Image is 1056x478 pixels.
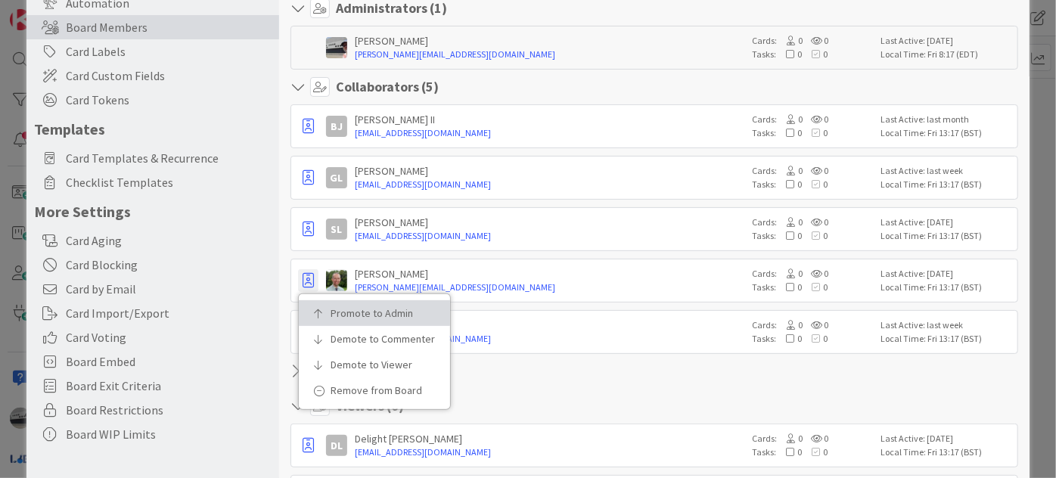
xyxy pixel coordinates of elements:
[881,34,1013,48] div: Last Active: [DATE]
[777,165,803,176] span: 0
[26,301,279,325] div: Card Import/Export
[752,48,873,61] div: Tasks:
[299,352,450,377] a: Demote to Viewer
[355,318,744,332] div: [PERSON_NAME]
[421,78,439,95] span: ( 5 )
[777,35,803,46] span: 0
[803,216,828,228] span: 0
[26,15,279,39] div: Board Members
[802,178,828,190] span: 0
[881,164,1013,178] div: Last Active: last week
[802,230,828,241] span: 0
[326,270,347,291] img: SH
[336,398,404,414] h4: Viewers
[776,127,802,138] span: 0
[803,433,828,444] span: 0
[355,332,744,346] a: [EMAIL_ADDRESS][DOMAIN_NAME]
[776,446,802,458] span: 0
[355,432,744,445] div: Delight [PERSON_NAME]
[66,328,272,346] span: Card Voting
[881,445,1013,459] div: Local Time: Fri 13:17 (BST)
[355,48,744,61] a: [PERSON_NAME][EMAIL_ADDRESS][DOMAIN_NAME]
[34,119,272,138] h5: Templates
[752,178,873,191] div: Tasks:
[777,433,803,444] span: 0
[881,332,1013,346] div: Local Time: Fri 13:17 (BST)
[326,167,347,188] div: GL
[803,165,828,176] span: 0
[802,333,828,344] span: 0
[881,281,1013,294] div: Local Time: Fri 13:17 (BST)
[881,267,1013,281] div: Last Active: [DATE]
[26,253,279,277] div: Card Blocking
[66,377,272,395] span: Board Exit Criteria
[752,445,873,459] div: Tasks:
[326,37,347,58] img: jB
[752,332,873,346] div: Tasks:
[331,359,429,370] p: Demote to Viewer
[776,281,802,293] span: 0
[881,229,1013,243] div: Local Time: Fri 13:17 (BST)
[331,308,429,318] p: Promote to Admin
[752,34,873,48] div: Cards:
[803,268,828,279] span: 0
[355,34,744,48] div: [PERSON_NAME]
[777,268,803,279] span: 0
[66,352,272,371] span: Board Embed
[355,164,744,178] div: [PERSON_NAME]
[355,216,744,229] div: [PERSON_NAME]
[326,219,347,240] div: SL
[776,230,802,241] span: 0
[776,48,802,60] span: 0
[752,164,873,178] div: Cards:
[299,377,450,403] a: Remove from Board
[776,333,802,344] span: 0
[26,422,279,446] div: Board WIP Limits
[752,113,873,126] div: Cards:
[326,116,347,137] div: BJ
[336,79,439,95] h4: Collaborators
[326,435,347,456] div: DL
[66,149,272,167] span: Card Templates & Recurrence
[299,326,450,352] a: Demote to Commenter
[26,228,279,253] div: Card Aging
[752,318,873,332] div: Cards:
[299,300,450,326] a: Promote to Admin
[331,334,429,344] p: Demote to Commenter
[34,202,272,221] h5: More Settings
[881,318,1013,332] div: Last Active: last week
[881,216,1013,229] div: Last Active: [DATE]
[803,319,828,331] span: 0
[881,48,1013,61] div: Local Time: Fri 8:17 (EDT)
[802,281,828,293] span: 0
[752,229,873,243] div: Tasks:
[802,446,828,458] span: 0
[355,267,744,281] div: [PERSON_NAME]
[752,267,873,281] div: Cards:
[752,281,873,294] div: Tasks:
[881,178,1013,191] div: Local Time: Fri 13:17 (BST)
[355,113,744,126] div: [PERSON_NAME] II
[881,113,1013,126] div: Last Active: last month
[802,127,828,138] span: 0
[26,39,279,64] div: Card Labels
[66,91,272,109] span: Card Tokens
[777,113,803,125] span: 0
[66,280,272,298] span: Card by Email
[777,216,803,228] span: 0
[66,67,272,85] span: Card Custom Fields
[777,319,803,331] span: 0
[355,126,744,140] a: [EMAIL_ADDRESS][DOMAIN_NAME]
[803,35,828,46] span: 0
[66,173,272,191] span: Checklist Templates
[355,178,744,191] a: [EMAIL_ADDRESS][DOMAIN_NAME]
[355,281,744,294] a: [PERSON_NAME][EMAIL_ADDRESS][DOMAIN_NAME]
[803,113,828,125] span: 0
[881,432,1013,445] div: Last Active: [DATE]
[802,48,828,60] span: 0
[355,445,744,459] a: [EMAIL_ADDRESS][DOMAIN_NAME]
[776,178,802,190] span: 0
[355,229,744,243] a: [EMAIL_ADDRESS][DOMAIN_NAME]
[331,385,429,396] p: Remove from Board
[66,401,272,419] span: Board Restrictions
